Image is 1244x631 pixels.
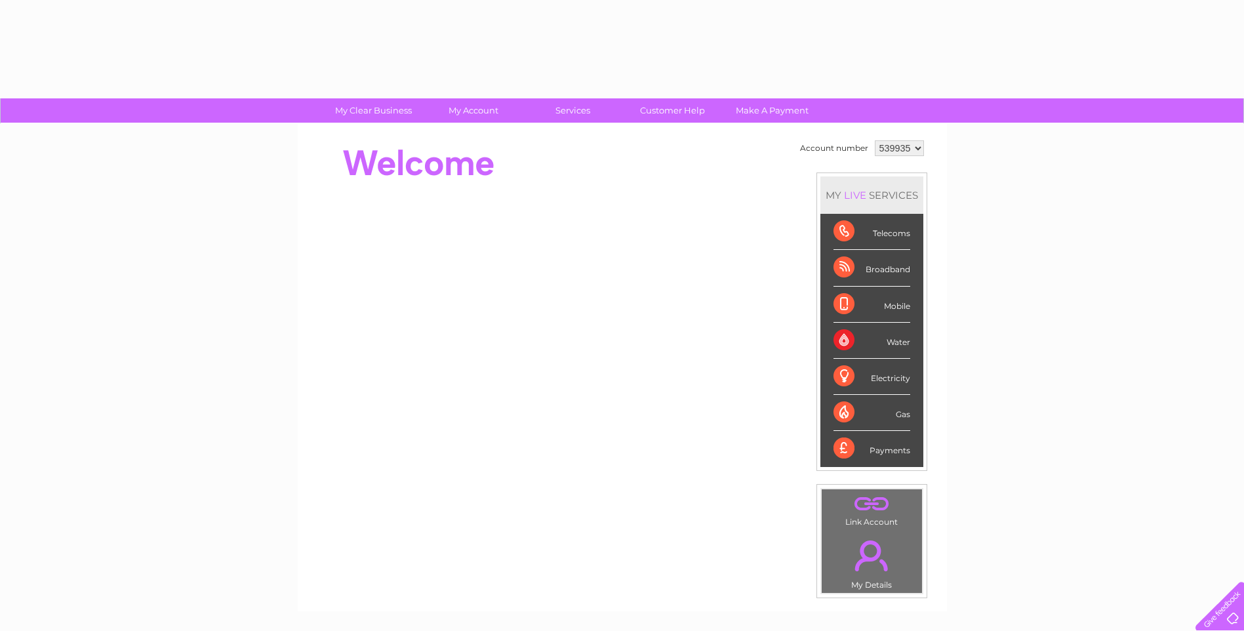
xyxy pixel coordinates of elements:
a: My Clear Business [319,98,428,123]
div: Broadband [833,250,910,286]
a: Make A Payment [718,98,826,123]
td: Account number [797,137,872,159]
div: Gas [833,395,910,431]
div: Telecoms [833,214,910,250]
a: Services [519,98,627,123]
a: . [825,533,919,579]
div: MY SERVICES [820,176,923,214]
a: Customer Help [618,98,727,123]
div: Mobile [833,287,910,323]
div: Water [833,323,910,359]
td: My Details [821,529,923,594]
div: LIVE [841,189,869,201]
a: . [825,493,919,516]
a: My Account [419,98,527,123]
div: Electricity [833,359,910,395]
div: Payments [833,431,910,466]
td: Link Account [821,489,923,530]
